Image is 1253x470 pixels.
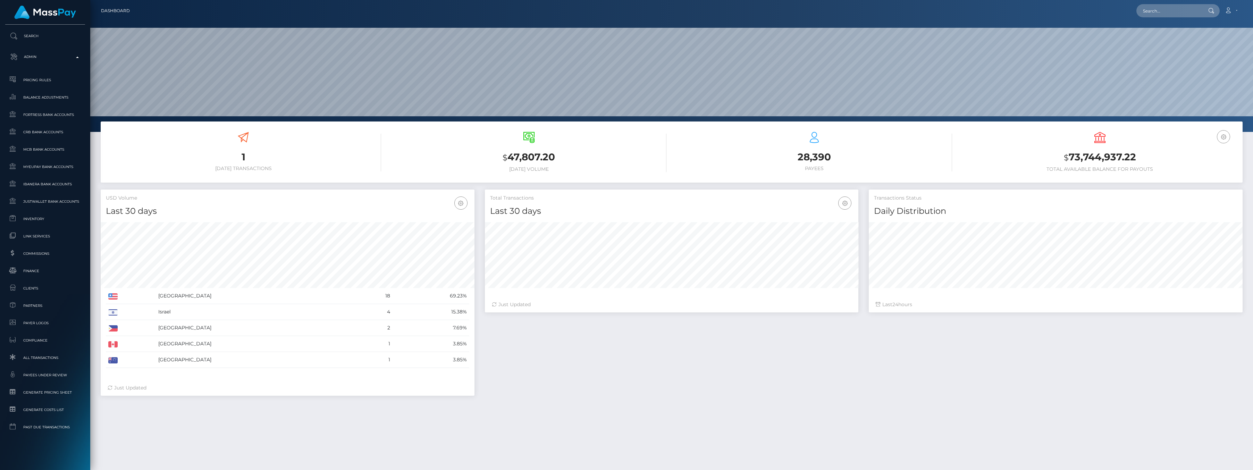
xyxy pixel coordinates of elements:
[359,320,393,336] td: 2
[8,319,82,327] span: Payer Logos
[503,153,507,162] small: $
[5,211,85,226] a: Inventory
[5,125,85,140] a: CRB Bank Accounts
[5,177,85,192] a: Ibanera Bank Accounts
[359,288,393,304] td: 18
[8,336,82,344] span: Compliance
[5,142,85,157] a: MCB Bank Accounts
[5,48,85,66] a: Admin
[5,368,85,383] a: Payees under Review
[359,304,393,320] td: 4
[108,293,118,300] img: US.png
[8,111,82,119] span: Fortress Bank Accounts
[5,263,85,278] a: Finance
[108,309,118,316] img: IL.png
[393,320,469,336] td: 7.69%
[393,304,469,320] td: 15.38%
[108,341,118,347] img: CA.png
[359,336,393,352] td: 1
[8,302,82,310] span: Partners
[5,159,85,174] a: MyEUPay Bank Accounts
[5,333,85,348] a: Compliance
[106,150,381,164] h3: 1
[8,93,82,101] span: Balance Adjustments
[156,304,359,320] td: Israel
[8,198,82,205] span: JustWallet Bank Accounts
[8,128,82,136] span: CRB Bank Accounts
[392,166,667,172] h6: [DATE] Volume
[1136,4,1202,17] input: Search...
[5,27,85,45] a: Search
[156,288,359,304] td: [GEOGRAPHIC_DATA]
[8,388,82,396] span: Generate Pricing Sheet
[156,352,359,368] td: [GEOGRAPHIC_DATA]
[8,250,82,258] span: Commissions
[8,180,82,188] span: Ibanera Bank Accounts
[5,73,85,87] a: Pricing Rules
[8,284,82,292] span: Clients
[392,150,667,165] h3: 47,807.20
[5,298,85,313] a: Partners
[5,246,85,261] a: Commissions
[5,385,85,400] a: Generate Pricing Sheet
[8,423,82,431] span: Past Due Transactions
[490,195,853,202] h5: Total Transactions
[106,195,469,202] h5: USD Volume
[5,107,85,122] a: Fortress Bank Accounts
[677,166,952,171] h6: Payees
[359,352,393,368] td: 1
[962,166,1238,172] h6: Total Available Balance for Payouts
[962,150,1238,165] h3: 73,744,937.22
[106,166,381,171] h6: [DATE] Transactions
[8,31,82,41] p: Search
[5,194,85,209] a: JustWallet Bank Accounts
[5,316,85,330] a: Payer Logos
[5,350,85,365] a: All Transactions
[5,90,85,105] a: Balance Adjustments
[5,402,85,417] a: Generate Costs List
[108,384,468,392] div: Just Updated
[8,52,82,62] p: Admin
[8,267,82,275] span: Finance
[108,357,118,363] img: AU.png
[156,336,359,352] td: [GEOGRAPHIC_DATA]
[5,229,85,244] a: Link Services
[492,301,852,308] div: Just Updated
[677,150,952,164] h3: 28,390
[8,76,82,84] span: Pricing Rules
[5,281,85,296] a: Clients
[8,145,82,153] span: MCB Bank Accounts
[393,352,469,368] td: 3.85%
[108,325,118,331] img: PH.png
[393,288,469,304] td: 69.23%
[101,3,130,18] a: Dashboard
[8,215,82,223] span: Inventory
[490,205,853,217] h4: Last 30 days
[874,195,1237,202] h5: Transactions Status
[106,205,469,217] h4: Last 30 days
[393,336,469,352] td: 3.85%
[8,371,82,379] span: Payees under Review
[8,232,82,240] span: Link Services
[874,205,1237,217] h4: Daily Distribution
[892,301,898,308] span: 24
[156,320,359,336] td: [GEOGRAPHIC_DATA]
[8,406,82,414] span: Generate Costs List
[1064,153,1069,162] small: $
[14,6,76,19] img: MassPay Logo
[8,354,82,362] span: All Transactions
[876,301,1236,308] div: Last hours
[8,163,82,171] span: MyEUPay Bank Accounts
[5,420,85,435] a: Past Due Transactions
